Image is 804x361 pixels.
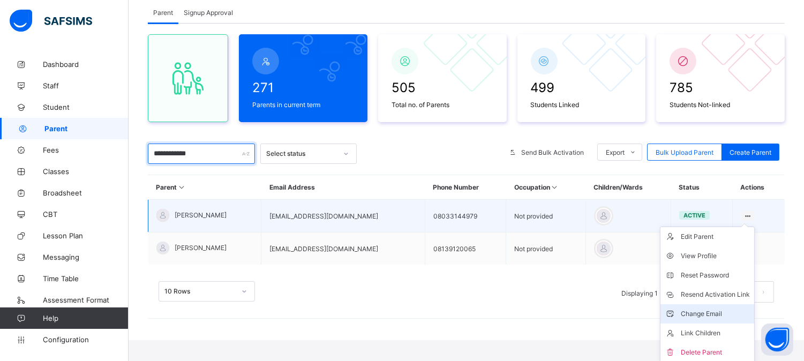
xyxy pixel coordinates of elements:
[252,101,354,109] span: Parents in current term
[506,200,585,232] td: Not provided
[656,148,713,156] span: Bulk Upload Parent
[43,167,129,176] span: Classes
[261,175,425,200] th: Email Address
[261,200,425,232] td: [EMAIL_ADDRESS][DOMAIN_NAME]
[175,244,227,252] span: [PERSON_NAME]
[153,9,173,17] span: Parent
[670,101,771,109] span: Students Not-linked
[585,175,671,200] th: Children/Wards
[184,9,233,17] span: Signup Approval
[761,324,793,356] button: Open asap
[43,296,129,304] span: Assessment Format
[43,210,129,219] span: CBT
[10,10,92,32] img: safsims
[550,183,559,191] i: Sort in Ascending Order
[681,309,750,319] div: Change Email
[732,175,785,200] th: Actions
[43,146,129,154] span: Fees
[43,253,129,261] span: Messaging
[266,150,337,158] div: Select status
[681,251,750,261] div: View Profile
[392,101,493,109] span: Total no. of Parents
[670,80,771,95] span: 785
[425,200,506,232] td: 08033144979
[175,211,227,219] span: [PERSON_NAME]
[425,232,506,265] td: 08139120065
[44,124,129,133] span: Parent
[681,231,750,242] div: Edit Parent
[606,148,625,156] span: Export
[425,175,506,200] th: Phone Number
[671,175,732,200] th: Status
[681,347,750,358] div: Delete Parent
[506,175,585,200] th: Occupation
[43,314,128,322] span: Help
[730,148,771,156] span: Create Parent
[43,60,129,69] span: Dashboard
[681,328,750,339] div: Link Children
[43,335,128,344] span: Configuration
[43,189,129,197] span: Broadsheet
[753,281,774,303] li: 下一页
[164,288,235,296] div: 10 Rows
[681,270,750,281] div: Reset Password
[521,148,584,156] span: Send Bulk Activation
[43,274,129,283] span: Time Table
[43,81,129,90] span: Staff
[681,289,750,300] div: Resend Activation Link
[683,212,705,219] span: active
[177,183,186,191] i: Sort in Ascending Order
[43,103,129,111] span: Student
[252,80,354,95] span: 271
[531,101,633,109] span: Students Linked
[506,232,585,265] td: Not provided
[613,281,700,303] li: Displaying 1 - 2 out of 2
[43,231,129,240] span: Lesson Plan
[148,175,261,200] th: Parent
[753,281,774,303] button: next page
[392,80,493,95] span: 505
[531,80,633,95] span: 499
[261,232,425,265] td: [EMAIL_ADDRESS][DOMAIN_NAME]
